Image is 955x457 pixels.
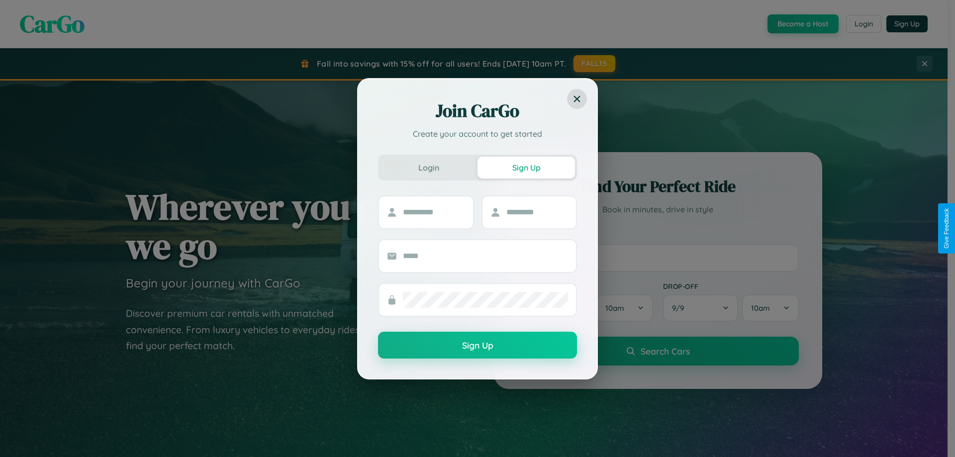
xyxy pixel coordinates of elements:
h2: Join CarGo [378,99,577,123]
button: Sign Up [378,332,577,359]
p: Create your account to get started [378,128,577,140]
button: Sign Up [477,157,575,179]
button: Login [380,157,477,179]
div: Give Feedback [943,208,950,249]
